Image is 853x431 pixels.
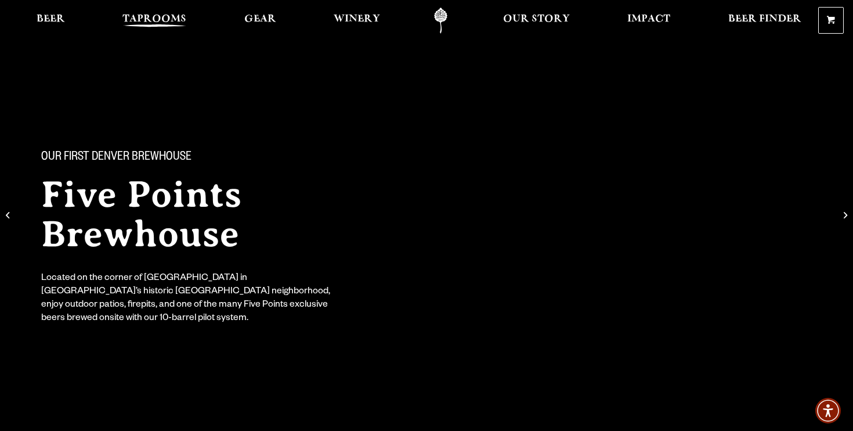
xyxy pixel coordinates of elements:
div: Accessibility Menu [815,398,841,423]
span: Taprooms [122,15,186,24]
span: Beer Finder [728,15,801,24]
span: Impact [627,15,670,24]
span: Winery [334,15,380,24]
div: Located on the corner of [GEOGRAPHIC_DATA] in [GEOGRAPHIC_DATA]’s historic [GEOGRAPHIC_DATA] neig... [41,272,338,326]
span: Beer [37,15,65,24]
a: Taprooms [115,8,194,34]
span: Our Story [503,15,570,24]
a: Impact [620,8,678,34]
a: Beer [29,8,73,34]
span: Our First Denver Brewhouse [41,150,191,166]
a: Gear [237,8,284,34]
a: Our Story [496,8,577,34]
span: Gear [244,15,276,24]
a: Beer Finder [721,8,809,34]
a: Odell Home [419,8,462,34]
h2: Five Points Brewhouse [41,175,403,254]
a: Winery [326,8,388,34]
